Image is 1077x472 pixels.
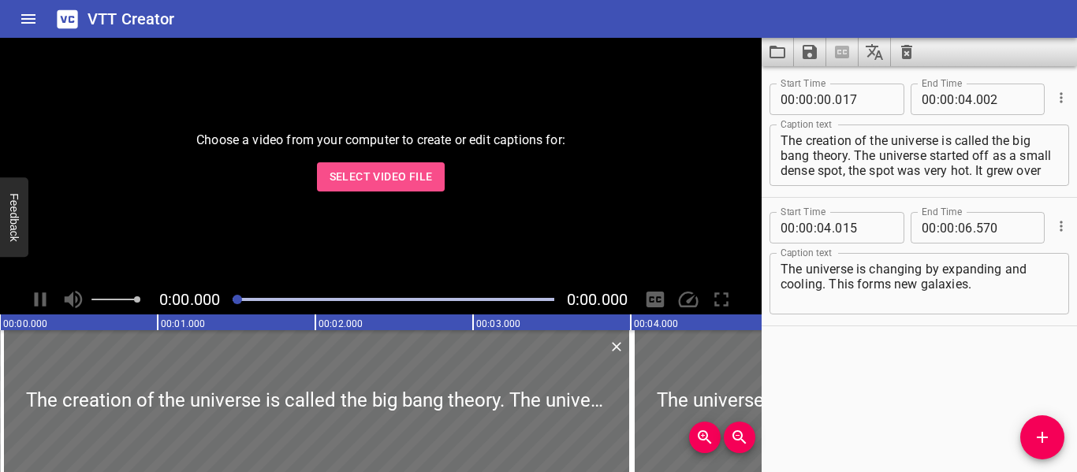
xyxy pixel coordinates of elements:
[814,212,817,243] span: :
[781,84,796,115] input: 00
[897,43,916,61] svg: Clear captions
[476,318,520,329] text: 00:03.000
[940,84,955,115] input: 00
[832,84,835,115] span: .
[606,336,627,357] button: Delete
[319,318,363,329] text: 00:02.000
[940,212,955,243] input: 00
[859,38,891,66] button: Translate captions
[817,84,832,115] input: 00
[1051,216,1071,236] button: Cue Options
[724,422,755,453] button: Zoom Out
[634,318,678,329] text: 00:04.000
[640,284,670,314] div: Hide/Show Captions
[799,212,814,243] input: 00
[937,84,940,115] span: :
[1051,206,1069,247] div: Cue Options
[161,318,205,329] text: 00:01.000
[976,84,1034,115] input: 002
[814,84,817,115] span: :
[865,43,884,61] svg: Translate captions
[317,162,445,191] button: Select Video File
[1051,77,1069,118] div: Cue Options
[958,212,973,243] input: 06
[689,422,721,453] button: Zoom In
[958,84,973,115] input: 04
[88,6,175,32] h6: VTT Creator
[762,38,794,66] button: Load captions from file
[673,284,703,314] div: Playback Speed
[937,212,940,243] span: :
[159,290,220,309] span: Current Time
[973,212,976,243] span: .
[832,212,835,243] span: .
[976,212,1034,243] input: 570
[973,84,976,115] span: .
[567,290,628,309] span: Video Duration
[233,298,554,301] div: Play progress
[781,212,796,243] input: 00
[922,84,937,115] input: 00
[768,43,787,61] svg: Load captions from file
[606,336,624,357] div: Delete Cue
[706,284,736,314] div: Toggle Full Screen
[781,262,1058,307] textarea: The universe is changing by expanding and cooling. This forms new galaxies.
[794,38,826,66] button: Save captions to file
[800,43,819,61] svg: Save captions to file
[835,84,893,115] input: 017
[1020,415,1064,459] button: Add Cue
[1051,87,1071,108] button: Cue Options
[955,212,958,243] span: :
[955,84,958,115] span: :
[922,212,937,243] input: 00
[330,167,433,187] span: Select Video File
[835,212,893,243] input: 015
[891,38,922,66] button: Clear captions
[196,131,565,150] p: Choose a video from your computer to create or edit captions for:
[796,84,799,115] span: :
[817,212,832,243] input: 04
[826,38,859,66] span: Select a video in the pane to the left, then you can automatically extract captions.
[3,318,47,329] text: 00:00.000
[796,212,799,243] span: :
[781,133,1058,178] textarea: The creation of the universe is called the big bang theory. The universe started off as a small d...
[799,84,814,115] input: 00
